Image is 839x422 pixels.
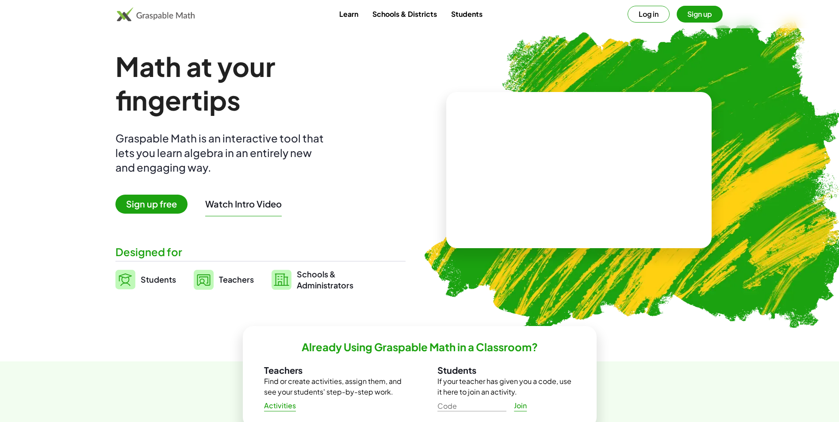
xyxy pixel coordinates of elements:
[264,401,296,410] span: Activities
[437,376,575,397] p: If your teacher has given you a code, use it here to join an activity.
[365,6,444,22] a: Schools & Districts
[115,269,176,291] a: Students
[194,270,214,290] img: svg%3e
[194,269,254,291] a: Teachers
[444,6,490,22] a: Students
[628,6,670,23] button: Log in
[264,364,402,376] h3: Teachers
[115,270,135,289] img: svg%3e
[437,364,575,376] h3: Students
[257,398,303,414] a: Activities
[115,195,188,214] span: Sign up free
[219,274,254,284] span: Teachers
[272,270,291,290] img: svg%3e
[513,137,645,203] video: What is this? This is dynamic math notation. Dynamic math notation plays a central role in how Gr...
[272,269,353,291] a: Schools &Administrators
[115,131,328,175] div: Graspable Math is an interactive tool that lets you learn algebra in an entirely new and engaging...
[514,401,527,410] span: Join
[115,245,406,259] div: Designed for
[115,50,397,117] h1: Math at your fingertips
[297,269,353,291] span: Schools & Administrators
[506,398,535,414] a: Join
[205,198,282,210] button: Watch Intro Video
[302,340,538,354] h2: Already Using Graspable Math in a Classroom?
[332,6,365,22] a: Learn
[264,376,402,397] p: Find or create activities, assign them, and see your students' step-by-step work.
[677,6,723,23] button: Sign up
[141,274,176,284] span: Students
